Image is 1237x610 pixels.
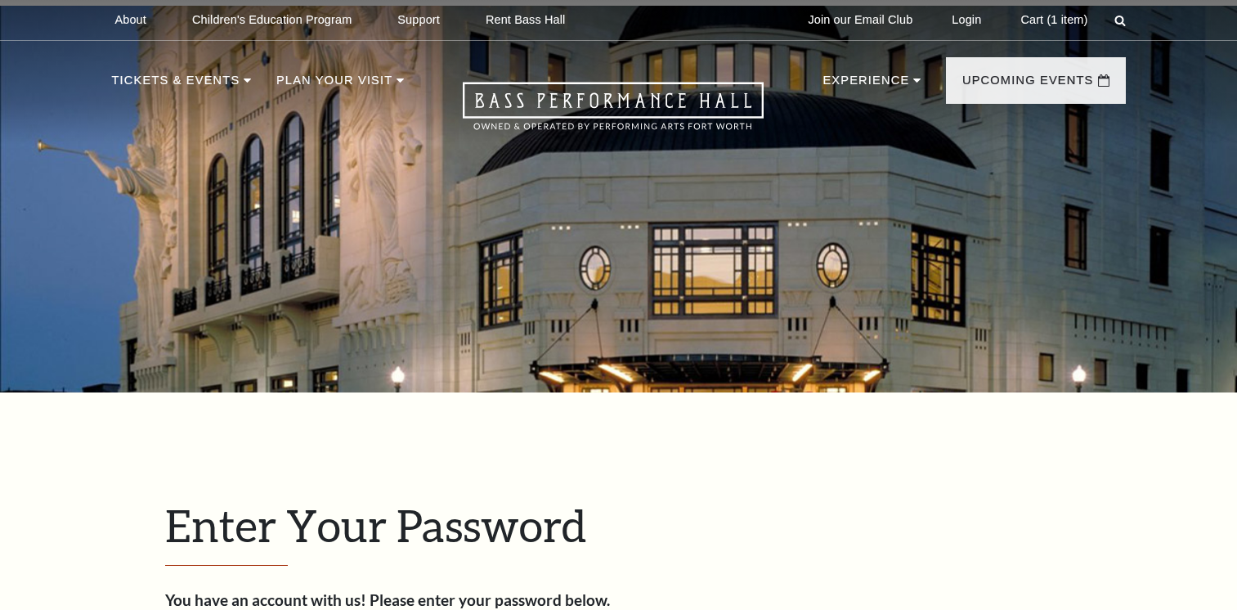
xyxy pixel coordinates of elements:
[112,70,240,100] p: Tickets & Events
[192,13,352,27] p: Children's Education Program
[165,590,366,609] strong: You have an account with us!
[165,499,586,551] span: Enter Your Password
[115,13,146,27] p: About
[962,70,1094,100] p: Upcoming Events
[276,70,392,100] p: Plan Your Visit
[822,70,909,100] p: Experience
[397,13,440,27] p: Support
[370,590,610,609] strong: Please enter your password below.
[486,13,566,27] p: Rent Bass Hall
